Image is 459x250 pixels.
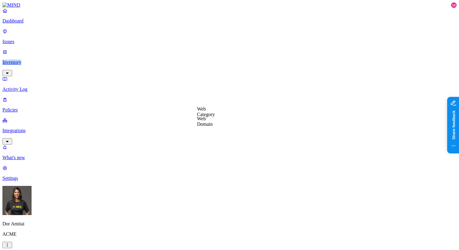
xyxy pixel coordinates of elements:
[197,106,215,117] label: Web Category
[2,60,457,65] p: Inventory
[2,49,457,75] a: Inventory
[2,2,457,8] a: MIND
[2,231,457,237] p: ACME
[2,186,32,215] img: Dor Amitai
[2,176,457,181] p: Settings
[451,2,457,8] div: 10
[2,118,457,144] a: Integrations
[197,116,213,127] label: Web Domain
[2,155,457,160] p: What's new
[2,8,457,24] a: Dashboard
[2,97,457,113] a: Policies
[2,221,457,227] p: Dor Amitai
[2,29,457,44] a: Issues
[2,107,457,113] p: Policies
[2,87,457,92] p: Activity Log
[2,76,457,92] a: Activity Log
[2,145,457,160] a: What's new
[2,39,457,44] p: Issues
[2,2,20,8] img: MIND
[2,128,457,133] p: Integrations
[2,165,457,181] a: Settings
[2,18,457,24] p: Dashboard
